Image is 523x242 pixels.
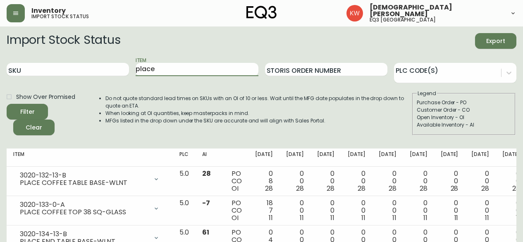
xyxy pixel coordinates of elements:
[403,149,434,167] th: [DATE]
[417,114,511,121] div: Open Inventory - OI
[279,149,310,167] th: [DATE]
[516,213,520,223] span: 11
[471,199,489,222] div: 0 0
[379,170,396,192] div: 0 0
[465,149,496,167] th: [DATE]
[232,170,242,192] div: PO CO
[20,208,148,216] div: PLACE COFFEE TOP 38 SQ-GLASS
[417,99,511,106] div: Purchase Order - PO
[13,170,166,188] div: 3020-132-13-BPLACE COFFEE TABLE BASE-WLNT
[389,184,396,193] span: 28
[105,117,411,125] li: MFGs listed in the drop down under the SKU are accurate and will align with Sales Portal.
[202,169,211,178] span: 28
[410,170,427,192] div: 0 0
[423,213,427,223] span: 11
[105,95,411,110] li: Do not quote standard lead times on SKUs with an OI of 10 or less. Wait until the MFG date popula...
[105,110,411,117] li: When looking at OI quantities, keep masterpacks in mind.
[327,184,334,193] span: 28
[379,199,396,222] div: 0 0
[417,90,437,97] legend: Legend
[317,170,335,192] div: 0 0
[232,213,239,223] span: OI
[485,213,489,223] span: 11
[471,170,489,192] div: 0 0
[502,170,520,192] div: 0 0
[441,199,459,222] div: 0 0
[7,33,120,49] h2: Import Stock Status
[255,199,273,222] div: 18 7
[202,198,210,208] span: -7
[13,199,166,218] div: 3020-133-0-APLACE COFFEE TOP 38 SQ-GLASS
[232,199,242,222] div: PO CO
[348,170,365,192] div: 0 0
[232,184,239,193] span: OI
[173,196,196,225] td: 5.0
[434,149,465,167] th: [DATE]
[392,213,396,223] span: 11
[20,201,148,208] div: 3020-133-0-A
[300,213,304,223] span: 11
[481,184,489,193] span: 28
[20,122,48,133] span: Clear
[31,14,89,19] h5: import stock status
[20,179,148,187] div: PLACE COFFEE TABLE BASE-WLNT
[482,36,510,46] span: Export
[417,106,511,114] div: Customer Order - CO
[31,7,66,14] span: Inventory
[341,149,372,167] th: [DATE]
[502,199,520,222] div: 0 0
[196,149,225,167] th: AI
[265,184,273,193] span: 28
[370,17,436,22] h5: eq3 [GEOGRAPHIC_DATA]
[269,213,273,223] span: 11
[451,184,459,193] span: 28
[361,213,365,223] span: 11
[246,6,277,19] img: logo
[317,199,335,222] div: 0 0
[173,149,196,167] th: PLC
[310,149,342,167] th: [DATE]
[420,184,427,193] span: 28
[13,120,55,135] button: Clear
[7,149,173,167] th: Item
[370,4,503,17] span: [DEMOGRAPHIC_DATA][PERSON_NAME]
[475,33,516,49] button: Export
[20,230,148,238] div: 3020-134-13-B
[348,199,365,222] div: 0 0
[202,228,209,237] span: 61
[454,213,459,223] span: 11
[410,199,427,222] div: 0 0
[417,121,511,129] div: Available Inventory - AI
[296,184,304,193] span: 28
[286,170,304,192] div: 0 0
[372,149,403,167] th: [DATE]
[358,184,365,193] span: 28
[173,167,196,196] td: 5.0
[346,5,363,22] img: f33162b67396b0982c40ce2a87247151
[441,170,459,192] div: 0 0
[512,184,520,193] span: 28
[16,93,75,101] span: Show Over Promised
[286,199,304,222] div: 0 0
[20,172,148,179] div: 3020-132-13-B
[7,104,48,120] button: Filter
[330,213,334,223] span: 11
[255,170,273,192] div: 0 8
[20,107,35,117] div: Filter
[248,149,279,167] th: [DATE]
